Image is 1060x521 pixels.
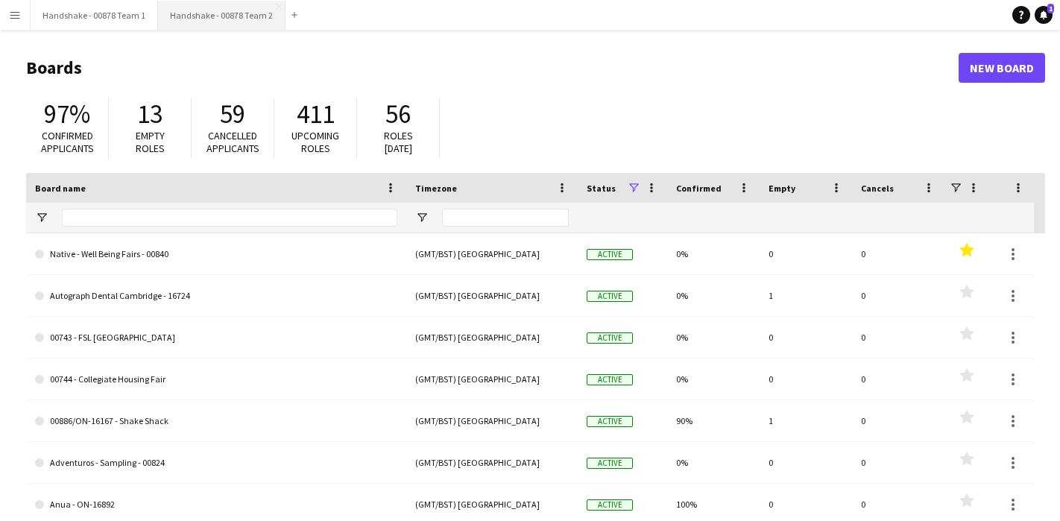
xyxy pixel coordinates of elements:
[41,129,94,155] span: Confirmed applicants
[35,275,397,317] a: Autograph Dental Cambridge - 16724
[35,317,397,359] a: 00743 - FSL [GEOGRAPHIC_DATA]
[587,499,633,511] span: Active
[852,359,944,400] div: 0
[587,183,616,194] span: Status
[136,129,165,155] span: Empty roles
[587,291,633,302] span: Active
[385,98,411,130] span: 56
[415,211,429,224] button: Open Filter Menu
[667,233,760,274] div: 0%
[35,233,397,275] a: Native - Well Being Fairs - 00840
[62,209,397,227] input: Board name Filter Input
[35,211,48,224] button: Open Filter Menu
[35,359,397,400] a: 00744 - Collegiate Housing Fair
[861,183,894,194] span: Cancels
[667,317,760,358] div: 0%
[769,183,795,194] span: Empty
[760,359,852,400] div: 0
[31,1,158,30] button: Handshake - 00878 Team 1
[406,275,578,316] div: (GMT/BST) [GEOGRAPHIC_DATA]
[852,317,944,358] div: 0
[35,442,397,484] a: Adventuros - Sampling - 00824
[26,57,959,79] h1: Boards
[44,98,90,130] span: 97%
[297,98,335,130] span: 411
[206,129,259,155] span: Cancelled applicants
[442,209,569,227] input: Timezone Filter Input
[760,400,852,441] div: 1
[852,233,944,274] div: 0
[220,98,245,130] span: 59
[667,400,760,441] div: 90%
[587,249,633,260] span: Active
[852,442,944,483] div: 0
[667,442,760,483] div: 0%
[760,233,852,274] div: 0
[676,183,722,194] span: Confirmed
[415,183,457,194] span: Timezone
[158,1,285,30] button: Handshake - 00878 Team 2
[959,53,1045,83] a: New Board
[760,442,852,483] div: 0
[587,458,633,469] span: Active
[852,400,944,441] div: 0
[587,332,633,344] span: Active
[1035,6,1053,24] a: 1
[406,442,578,483] div: (GMT/BST) [GEOGRAPHIC_DATA]
[406,400,578,441] div: (GMT/BST) [GEOGRAPHIC_DATA]
[587,374,633,385] span: Active
[406,359,578,400] div: (GMT/BST) [GEOGRAPHIC_DATA]
[760,275,852,316] div: 1
[406,317,578,358] div: (GMT/BST) [GEOGRAPHIC_DATA]
[1047,4,1054,13] span: 1
[587,416,633,427] span: Active
[667,359,760,400] div: 0%
[291,129,339,155] span: Upcoming roles
[667,275,760,316] div: 0%
[35,400,397,442] a: 00886/ON-16167 - Shake Shack
[852,275,944,316] div: 0
[760,317,852,358] div: 0
[406,233,578,274] div: (GMT/BST) [GEOGRAPHIC_DATA]
[137,98,163,130] span: 13
[35,183,86,194] span: Board name
[384,129,413,155] span: Roles [DATE]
